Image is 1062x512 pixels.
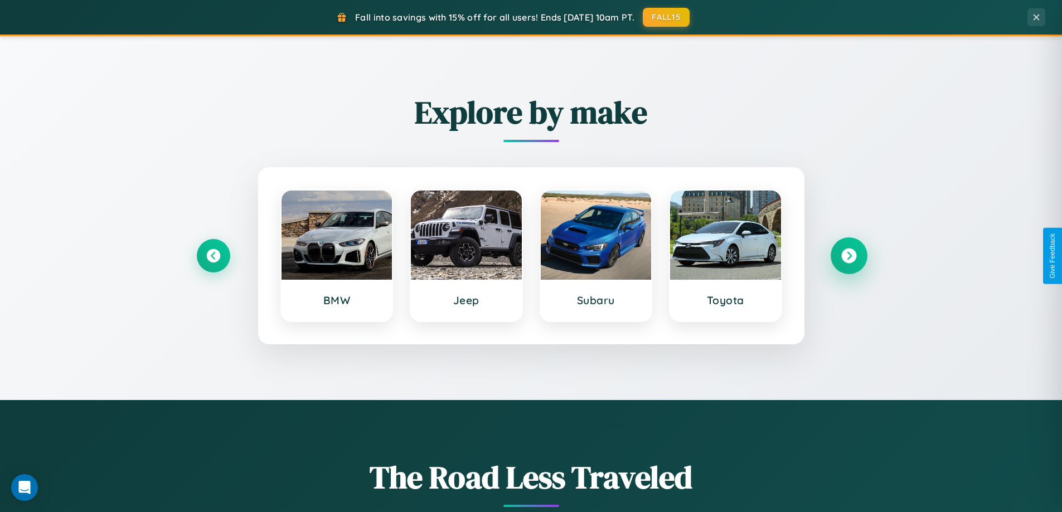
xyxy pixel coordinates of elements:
button: FALL15 [643,8,690,27]
h3: Jeep [422,294,511,307]
div: Open Intercom Messenger [11,474,38,501]
h2: Explore by make [197,91,866,134]
h1: The Road Less Traveled [197,456,866,499]
h3: Toyota [681,294,770,307]
h3: Subaru [552,294,641,307]
div: Give Feedback [1049,233,1056,279]
span: Fall into savings with 15% off for all users! Ends [DATE] 10am PT. [355,12,634,23]
h3: BMW [293,294,381,307]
